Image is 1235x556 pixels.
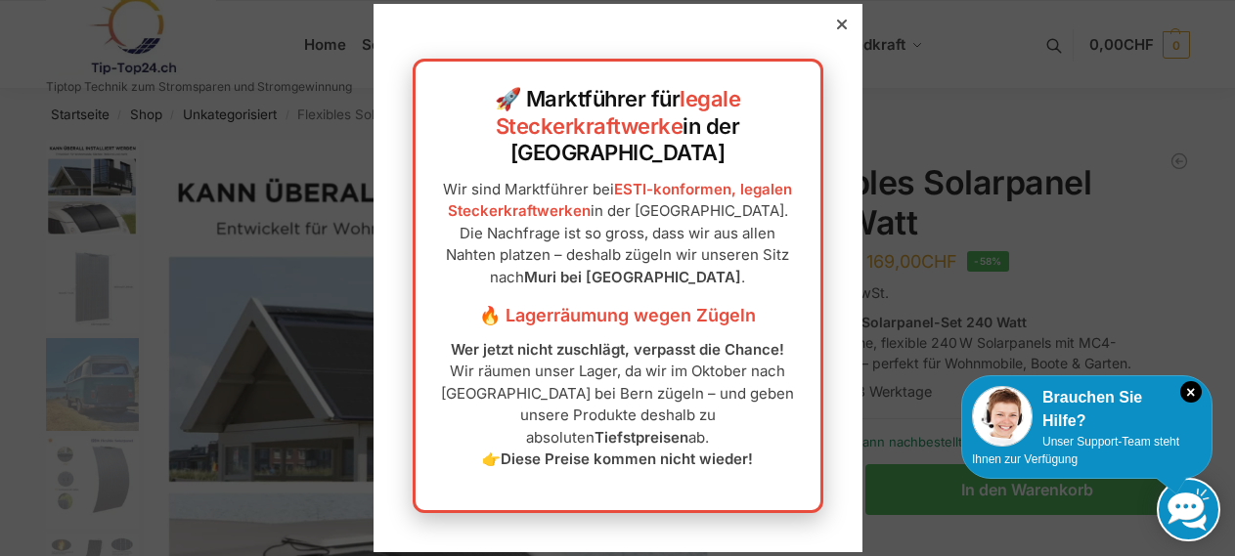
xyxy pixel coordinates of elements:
[972,386,1033,447] img: Customer service
[435,303,801,328] h3: 🔥 Lagerräumung wegen Zügeln
[972,435,1179,466] span: Unser Support-Team steht Ihnen zur Verfügung
[595,428,688,447] strong: Tiefstpreisen
[435,86,801,167] h2: 🚀 Marktführer für in der [GEOGRAPHIC_DATA]
[1180,381,1202,403] i: Schließen
[524,268,741,286] strong: Muri bei [GEOGRAPHIC_DATA]
[435,339,801,471] p: Wir räumen unser Lager, da wir im Oktober nach [GEOGRAPHIC_DATA] bei Bern zügeln – und geben unse...
[972,386,1202,433] div: Brauchen Sie Hilfe?
[501,449,753,468] strong: Diese Preise kommen nicht wieder!
[448,180,793,221] a: ESTI-konformen, legalen Steckerkraftwerken
[451,340,784,359] strong: Wer jetzt nicht zuschlägt, verpasst die Chance!
[496,86,741,139] a: legale Steckerkraftwerke
[435,179,801,289] p: Wir sind Marktführer bei in der [GEOGRAPHIC_DATA]. Die Nachfrage ist so gross, dass wir aus allen...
